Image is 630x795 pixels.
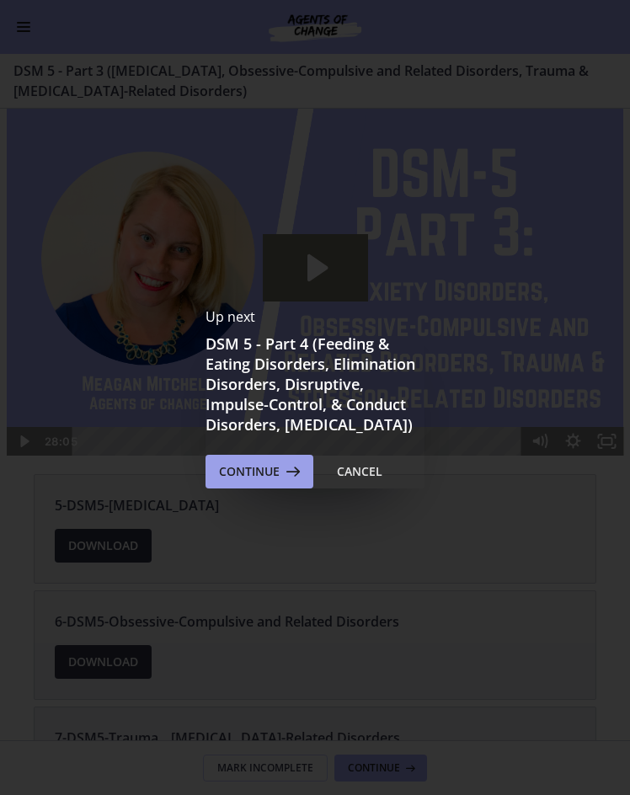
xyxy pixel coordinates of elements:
button: Show settings menu [557,318,590,347]
h3: DSM 5 - Part 4 (Feeding & Eating Disorders, Elimination Disorders, Disruptive, Impulse-Control, &... [206,333,424,435]
button: Fullscreen [590,318,624,347]
button: Cancel [323,455,396,488]
button: Play Video: cmsebl44lpnc72iv6u00.mp4 [263,125,368,193]
p: Up next [206,307,424,327]
button: Mute [523,318,557,347]
span: Continue [219,462,280,482]
button: Continue [206,455,313,488]
div: Playbar [84,318,514,347]
button: Play Video [7,318,40,347]
div: Cancel [337,462,382,482]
